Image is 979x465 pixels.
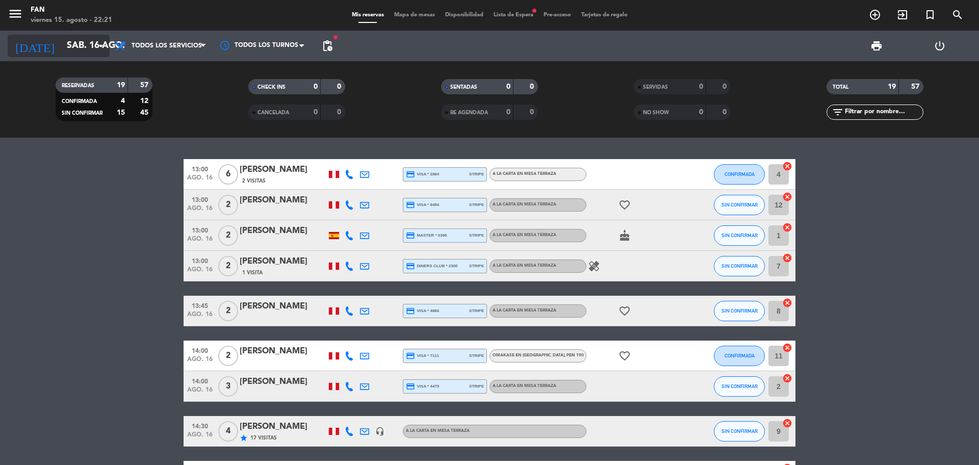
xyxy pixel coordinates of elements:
[714,301,765,321] button: SIN CONFIRMAR
[530,109,536,116] strong: 0
[782,222,792,232] i: cancel
[8,6,23,21] i: menu
[187,193,213,205] span: 13:00
[493,353,584,357] span: Omakase en [GEOGRAPHIC_DATA]
[782,161,792,171] i: cancel
[531,8,537,14] span: fiber_manual_record
[31,15,112,25] div: viernes 15. agosto - 22:21
[782,298,792,308] i: cancel
[469,383,484,390] span: stripe
[896,9,909,21] i: exit_to_app
[833,85,848,90] span: TOTAL
[240,300,326,313] div: [PERSON_NAME]
[218,195,238,215] span: 2
[564,353,584,357] span: , PEN 190
[187,224,213,236] span: 13:00
[782,418,792,428] i: cancel
[722,308,758,314] span: SIN CONFIRMAR
[699,109,703,116] strong: 0
[218,346,238,366] span: 2
[406,306,415,316] i: credit_card
[908,31,971,61] div: LOG OUT
[242,177,266,185] span: 2 Visitas
[347,12,389,18] span: Mis reservas
[406,382,415,391] i: credit_card
[406,382,439,391] span: visa * 4475
[240,375,326,389] div: [PERSON_NAME]
[493,172,556,176] span: A la carta en Mesa Terraza
[619,305,631,317] i: favorite_border
[218,376,238,397] span: 3
[722,428,758,434] span: SIN CONFIRMAR
[619,229,631,242] i: cake
[450,85,477,90] span: SENTADAS
[911,83,921,90] strong: 57
[406,200,415,210] i: credit_card
[493,264,556,268] span: A la carta en Mesa Terraza
[725,171,755,177] span: CONFIRMADA
[240,345,326,358] div: [PERSON_NAME]
[62,111,102,116] span: SIN CONFIRMAR
[722,202,758,208] span: SIN CONFIRMAR
[218,256,238,276] span: 2
[240,163,326,176] div: [PERSON_NAME]
[722,232,758,238] span: SIN CONFIRMAR
[187,299,213,311] span: 13:45
[132,42,202,49] span: Todos los servicios
[506,109,510,116] strong: 0
[406,170,415,179] i: credit_card
[250,434,277,442] span: 17 Visitas
[699,83,703,90] strong: 0
[337,109,343,116] strong: 0
[95,40,107,52] i: arrow_drop_down
[187,254,213,266] span: 13:00
[117,82,125,89] strong: 19
[240,420,326,433] div: [PERSON_NAME]
[870,40,883,52] span: print
[714,225,765,246] button: SIN CONFIRMAR
[888,83,896,90] strong: 19
[619,350,631,362] i: favorite_border
[469,263,484,269] span: stripe
[588,260,600,272] i: healing
[832,106,844,118] i: filter_list
[187,311,213,323] span: ago. 16
[450,110,488,115] span: RE AGENDADA
[406,231,415,240] i: credit_card
[469,171,484,177] span: stripe
[389,12,440,18] span: Mapa de mesas
[934,40,946,52] i: power_settings_new
[538,12,576,18] span: Pre-acceso
[375,427,384,436] i: headset_mic
[469,232,484,239] span: stripe
[493,308,556,313] span: A la carta en Mesa Terraza
[406,170,439,179] span: visa * 2884
[187,386,213,398] span: ago. 16
[117,109,125,116] strong: 15
[242,269,263,277] span: 1 Visita
[218,421,238,442] span: 4
[406,200,439,210] span: visa * 8484
[140,97,150,105] strong: 12
[951,9,964,21] i: search
[869,9,881,21] i: add_circle_outline
[406,231,447,240] span: master * 0396
[714,376,765,397] button: SIN CONFIRMAR
[782,343,792,353] i: cancel
[121,97,125,105] strong: 4
[619,199,631,211] i: favorite_border
[782,253,792,263] i: cancel
[62,99,97,104] span: CONFIRMADA
[140,109,150,116] strong: 45
[782,192,792,202] i: cancel
[314,109,318,116] strong: 0
[406,306,439,316] span: visa * 4866
[714,346,765,366] button: CONFIRMADA
[187,205,213,217] span: ago. 16
[187,420,213,431] span: 14:30
[140,82,150,89] strong: 57
[493,233,556,237] span: A la carta en Mesa Terraza
[337,83,343,90] strong: 0
[530,83,536,90] strong: 0
[493,384,556,388] span: A la carta en Mesa Terraza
